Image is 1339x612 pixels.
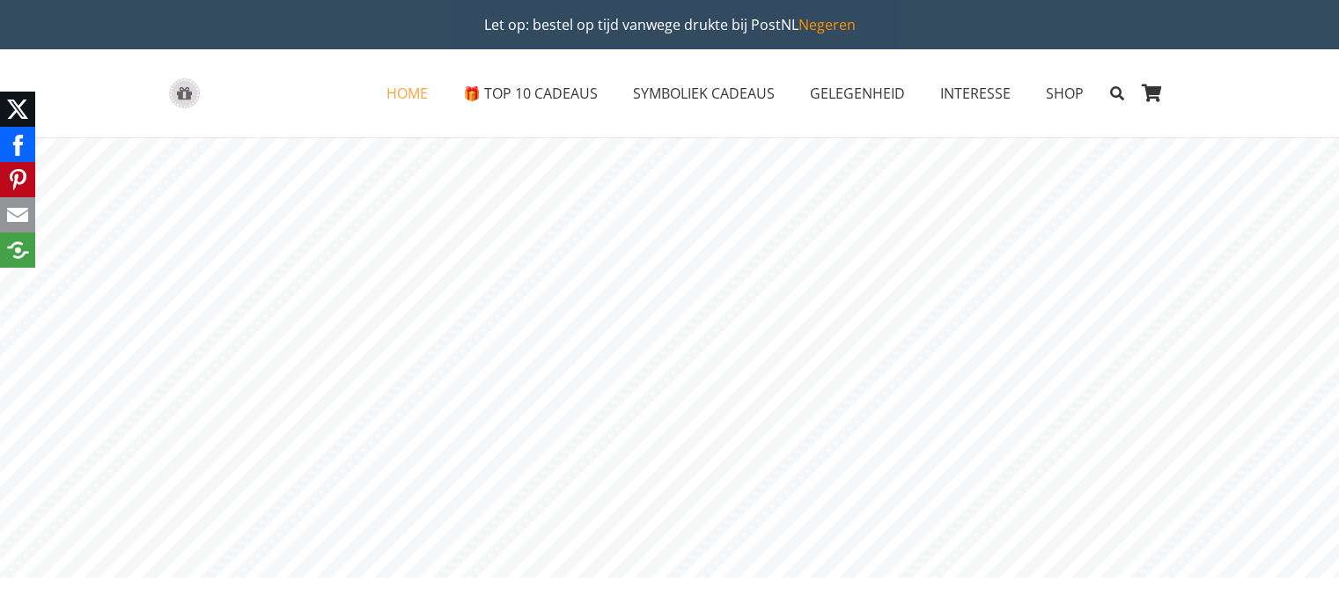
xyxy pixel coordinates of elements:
span: SHOP [1046,84,1084,103]
span: GELEGENHEID [810,84,905,103]
a: Negeren [798,15,856,34]
a: gift-box-icon-grey-inspirerendwinkelen [168,78,201,109]
a: INTERESSEINTERESSE Menu [923,71,1028,115]
a: GELEGENHEIDGELEGENHEID Menu [792,71,923,115]
a: HOMEHOME Menu [369,71,445,115]
span: INTERESSE [940,84,1011,103]
a: 🎁 TOP 10 CADEAUS🎁 TOP 10 CADEAUS Menu [445,71,615,115]
a: Zoeken [1101,71,1132,115]
span: HOME [386,84,428,103]
a: SHOPSHOP Menu [1028,71,1101,115]
span: SYMBOLIEK CADEAUS [633,84,775,103]
a: Winkelwagen [1133,49,1172,137]
span: 🎁 TOP 10 CADEAUS [463,84,598,103]
a: SYMBOLIEK CADEAUSSYMBOLIEK CADEAUS Menu [615,71,792,115]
